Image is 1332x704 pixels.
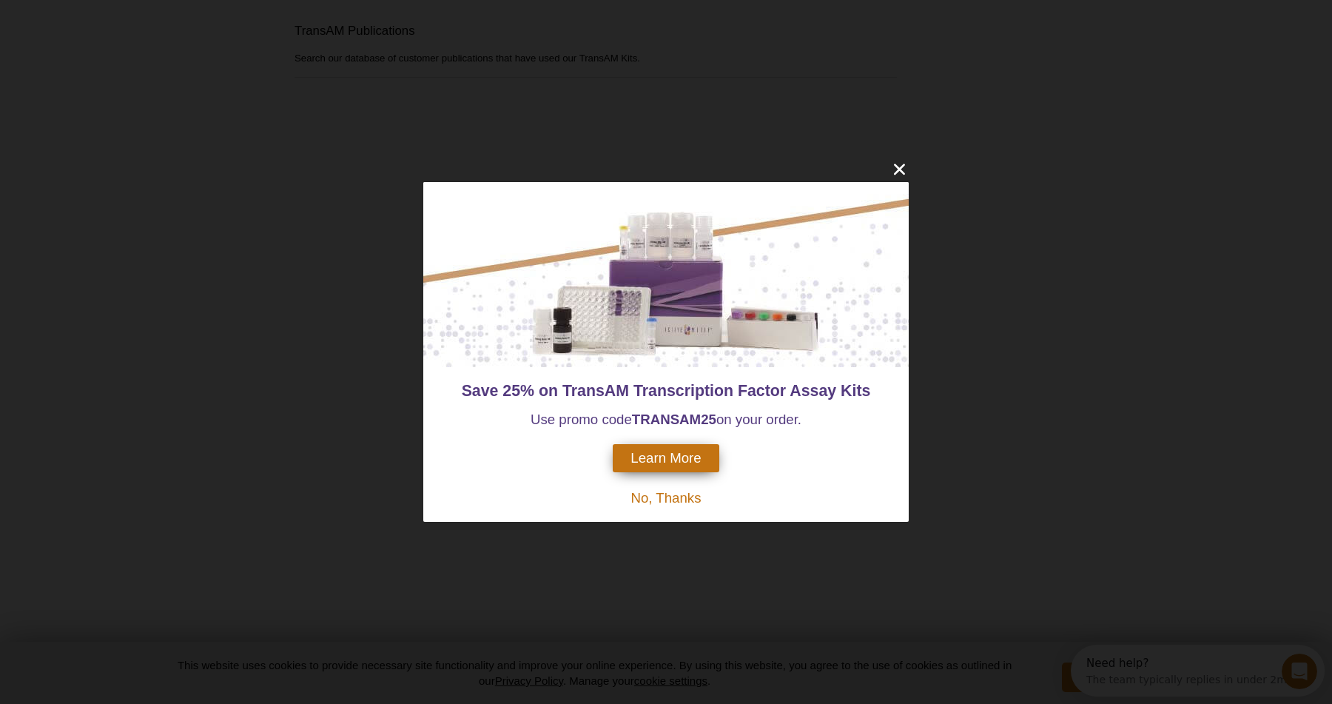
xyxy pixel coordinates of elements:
button: close [890,160,909,178]
span: Use promo code on your order. [531,412,801,427]
span: Learn More [630,450,701,466]
span: No, Thanks [630,490,701,506]
div: The team typically replies in under 2m [16,24,216,40]
strong: 25 [701,412,716,427]
div: Need help? [16,13,216,24]
div: Open Intercom Messenger [6,6,260,47]
span: Save 25% on TransAM Transcription Factor Assay Kits [462,382,871,400]
strong: TRANSAM [632,412,701,427]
